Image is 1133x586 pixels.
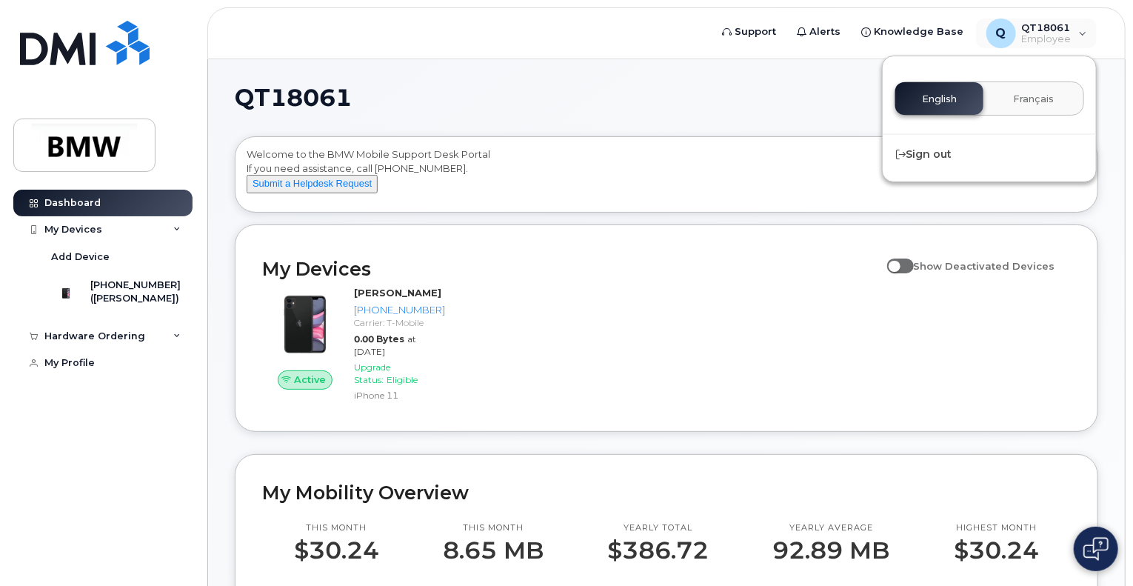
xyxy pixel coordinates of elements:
p: 8.65 MB [443,537,544,564]
h2: My Mobility Overview [262,482,1071,504]
div: [PHONE_NUMBER] [354,303,445,317]
button: Submit a Helpdesk Request [247,175,378,193]
p: Yearly total [608,522,709,534]
a: Submit a Helpdesk Request [247,177,378,189]
input: Show Deactivated Devices [887,252,899,264]
span: Active [294,373,326,387]
p: $30.24 [294,537,379,564]
p: $30.24 [954,537,1039,564]
h2: My Devices [262,258,880,280]
div: Carrier: T-Mobile [354,316,445,329]
p: Yearly average [773,522,890,534]
a: Active[PERSON_NAME][PHONE_NUMBER]Carrier: T-Mobile0.00 Bytesat [DATE]Upgrade Status:EligibleiPhon... [262,286,451,404]
p: $386.72 [608,537,709,564]
p: Highest month [954,522,1039,534]
span: Show Deactivated Devices [914,260,1055,272]
div: iPhone 11 [354,389,445,402]
strong: [PERSON_NAME] [354,287,441,299]
span: QT18061 [235,87,352,109]
span: 0.00 Bytes [354,333,404,344]
img: iPhone_11.jpg [274,293,336,356]
span: at [DATE] [354,333,416,357]
div: Welcome to the BMW Mobile Support Desk Portal If you need assistance, call [PHONE_NUMBER]. [247,147,1086,207]
p: This month [443,522,544,534]
div: Sign out [883,141,1096,168]
span: Eligible [387,374,418,385]
p: This month [294,522,379,534]
p: 92.89 MB [773,537,890,564]
img: Open chat [1083,537,1109,561]
span: Upgrade Status: [354,362,390,385]
span: Français [1013,93,1054,105]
